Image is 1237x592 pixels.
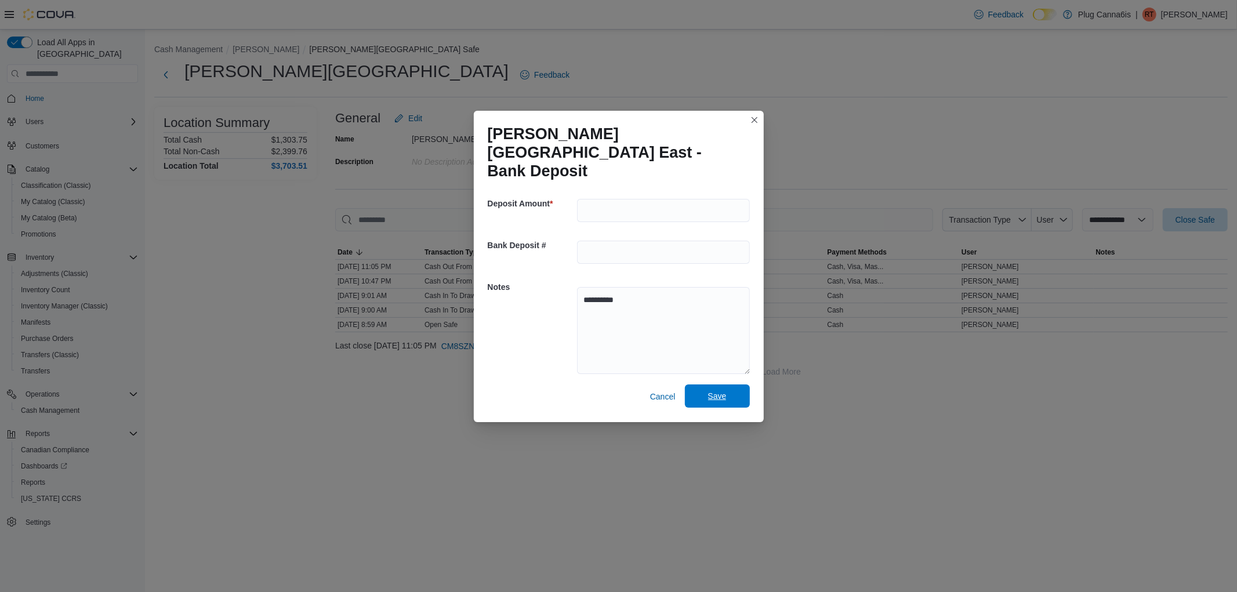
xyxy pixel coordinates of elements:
[650,391,676,402] span: Cancel
[488,192,575,215] h5: Deposit Amount
[685,384,750,408] button: Save
[488,275,575,299] h5: Notes
[645,385,680,408] button: Cancel
[488,234,575,257] h5: Bank Deposit #
[488,125,741,180] h1: [PERSON_NAME][GEOGRAPHIC_DATA] East - Bank Deposit
[708,390,727,402] span: Save
[748,113,761,127] button: Closes this modal window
